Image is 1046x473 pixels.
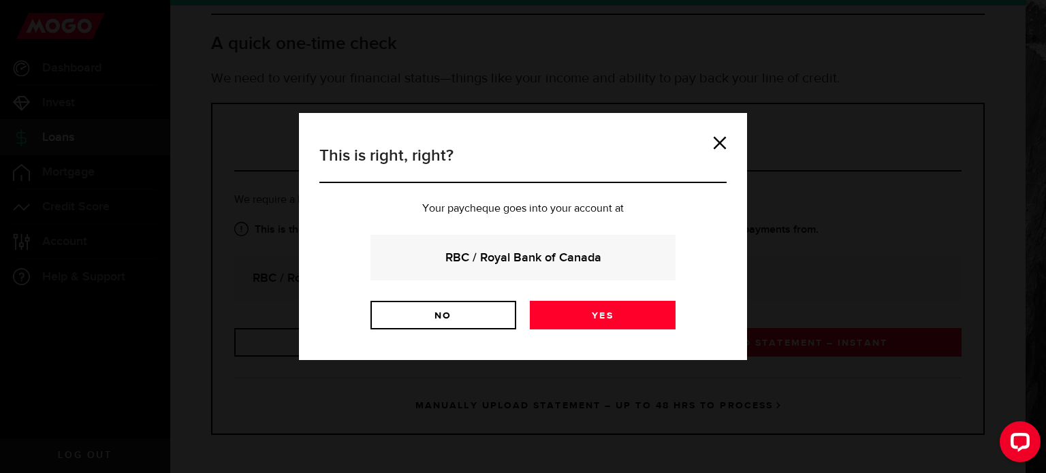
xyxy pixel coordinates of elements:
p: Your paycheque goes into your account at [319,203,727,214]
a: Yes [530,301,676,329]
iframe: LiveChat chat widget [989,416,1046,473]
h3: This is right, right? [319,144,727,183]
a: No [370,301,516,329]
strong: RBC / Royal Bank of Canada [389,248,657,267]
